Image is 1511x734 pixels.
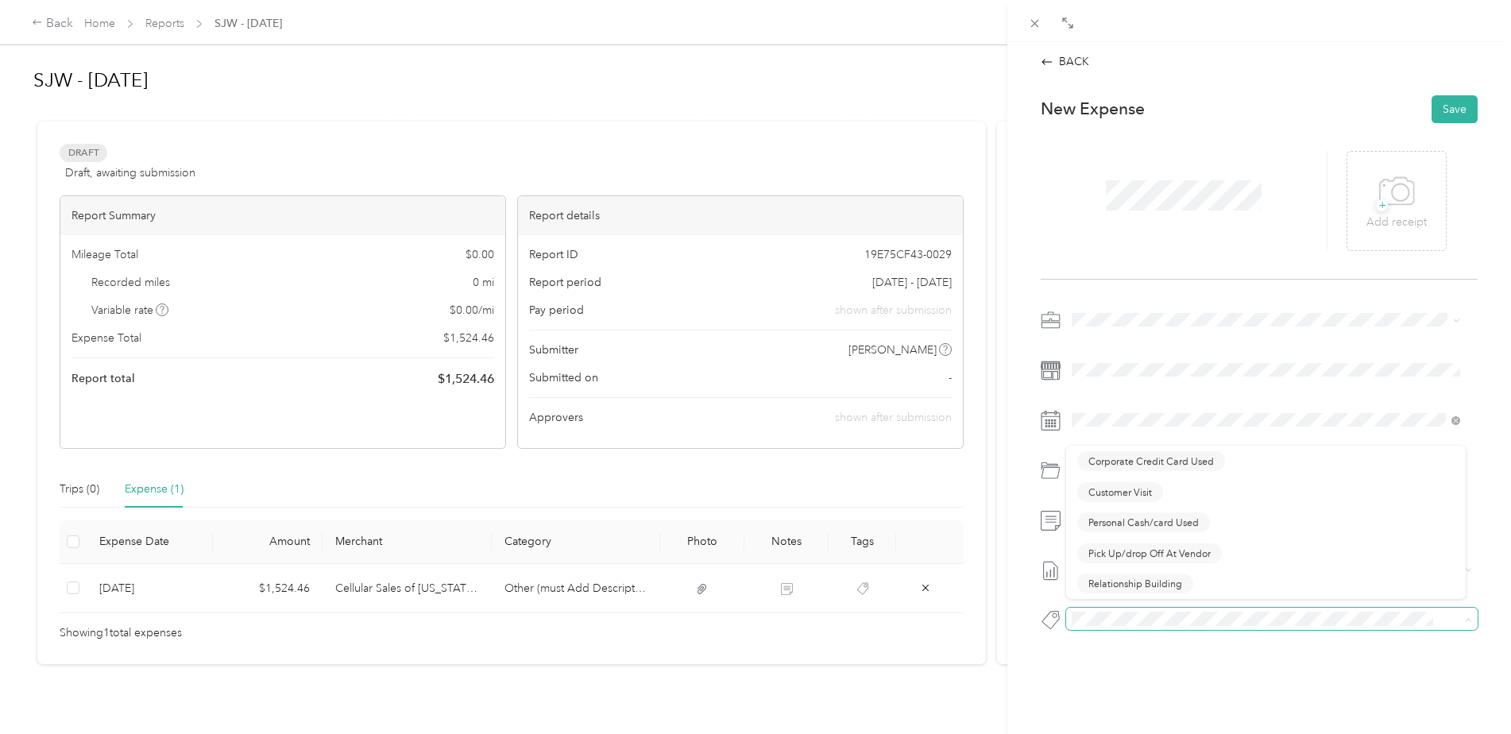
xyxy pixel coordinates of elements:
[1366,214,1427,231] p: Add receipt
[1432,95,1478,123] button: Save
[1422,645,1511,734] iframe: Everlance-gr Chat Button Frame
[1088,485,1152,499] span: Customer Visit
[1088,546,1211,560] span: Pick Up/drop Off At Vendor
[1088,454,1214,468] span: Corporate Credit Card Used
[1077,481,1163,501] button: Customer Visit
[1077,451,1225,471] button: Corporate Credit Card Used
[1376,199,1388,211] span: +
[1088,515,1199,529] span: Personal Cash/card Used
[1088,576,1182,590] span: Relationship Building
[1077,574,1193,593] button: Relationship Building
[1077,543,1222,562] button: Pick Up/drop Off At Vendor
[1041,98,1145,120] p: New Expense
[1041,53,1089,70] div: BACK
[1077,512,1210,532] button: Personal Cash/card Used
